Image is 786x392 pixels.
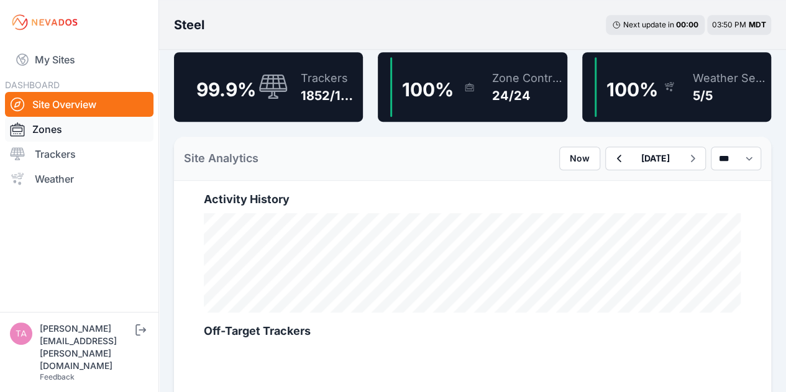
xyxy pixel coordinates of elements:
[492,87,562,104] div: 24/24
[40,322,133,372] div: [PERSON_NAME][EMAIL_ADDRESS][PERSON_NAME][DOMAIN_NAME]
[402,78,454,101] span: 100 %
[204,191,741,208] h2: Activity History
[10,322,32,345] img: tayton.sullivan@solvenergy.com
[5,45,153,75] a: My Sites
[559,147,600,170] button: Now
[40,372,75,381] a: Feedback
[196,78,256,101] span: 99.9 %
[184,150,258,167] h2: Site Analytics
[692,87,766,104] div: 5/5
[5,117,153,142] a: Zones
[5,166,153,191] a: Weather
[174,9,204,41] nav: Breadcrumb
[378,52,567,122] a: 100%Zone Controllers24/24
[5,92,153,117] a: Site Overview
[174,52,363,122] a: 99.9%Trackers1852/1853
[623,20,674,29] span: Next update in
[712,20,746,29] span: 03:50 PM
[631,147,680,170] button: [DATE]
[692,70,766,87] div: Weather Sensors
[10,12,80,32] img: Nevados
[301,87,358,104] div: 1852/1853
[174,16,204,34] h3: Steel
[492,70,562,87] div: Zone Controllers
[5,142,153,166] a: Trackers
[582,52,771,122] a: 100%Weather Sensors5/5
[749,20,766,29] span: MDT
[606,78,658,101] span: 100 %
[204,322,741,340] h2: Off-Target Trackers
[301,70,358,87] div: Trackers
[5,80,60,90] span: DASHBOARD
[676,20,698,30] div: 00 : 00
